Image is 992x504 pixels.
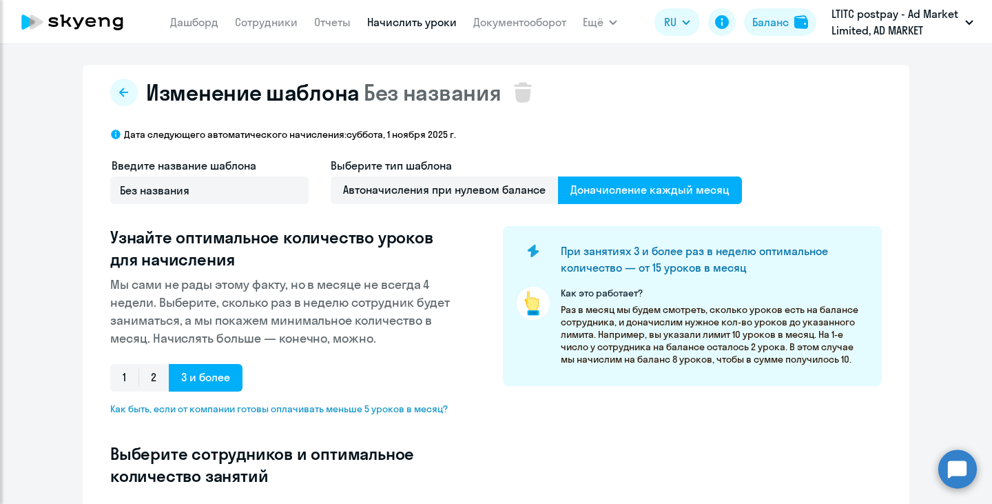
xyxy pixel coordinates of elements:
[583,14,603,30] span: Ещё
[146,79,360,106] span: Изменение шаблона
[558,177,742,204] span: Доначисление каждый месяц
[561,243,858,276] h4: При занятиях 3 и более раз в неделю оптимальное количество — от 15 уроков в месяц
[561,287,868,299] p: Как это работает?
[583,8,617,36] button: Ещё
[110,177,309,204] input: Без названия
[654,8,700,36] button: RU
[364,79,501,106] span: Без названия
[169,364,242,392] span: 3 и более
[170,15,218,29] a: Дашборд
[744,8,816,36] button: Балансbalance
[110,443,459,487] h3: Выберите сотрудников и оптимальное количество занятий
[561,303,868,365] p: Раз в месяц мы будем смотреть, сколько уроков есть на балансе сотрудника, и доначислим нужное кол...
[367,15,457,29] a: Начислить уроки
[752,14,789,30] div: Баланс
[124,128,456,141] p: Дата следующего автоматического начисления: суббота, 1 ноября 2025 г.
[331,177,558,204] span: Автоначисления при нулевом балансе
[331,157,742,174] h4: Выберите тип шаблона
[110,226,459,270] h3: Узнайте оптимальное количество уроков для начисления
[112,159,256,172] span: Введите название шаблона
[314,15,351,29] a: Отчеты
[110,276,459,347] p: Мы сами не рады этому факту, но в месяце не всегда 4 недели. Выберите, сколько раз в неделю сотру...
[664,14,676,30] span: RU
[794,15,808,29] img: balance
[473,15,566,29] a: Документооборот
[235,15,298,29] a: Сотрудники
[825,6,980,39] button: LTITC postpay - Ad Market Limited, AD MARKET LIMITED
[831,6,960,39] p: LTITC postpay - Ad Market Limited, AD MARKET LIMITED
[110,364,138,392] span: 1
[138,364,169,392] span: 2
[517,287,550,320] img: pointer-circle
[110,403,459,415] span: Как быть, если от компании готовы оплачивать меньше 5 уроков в месяц?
